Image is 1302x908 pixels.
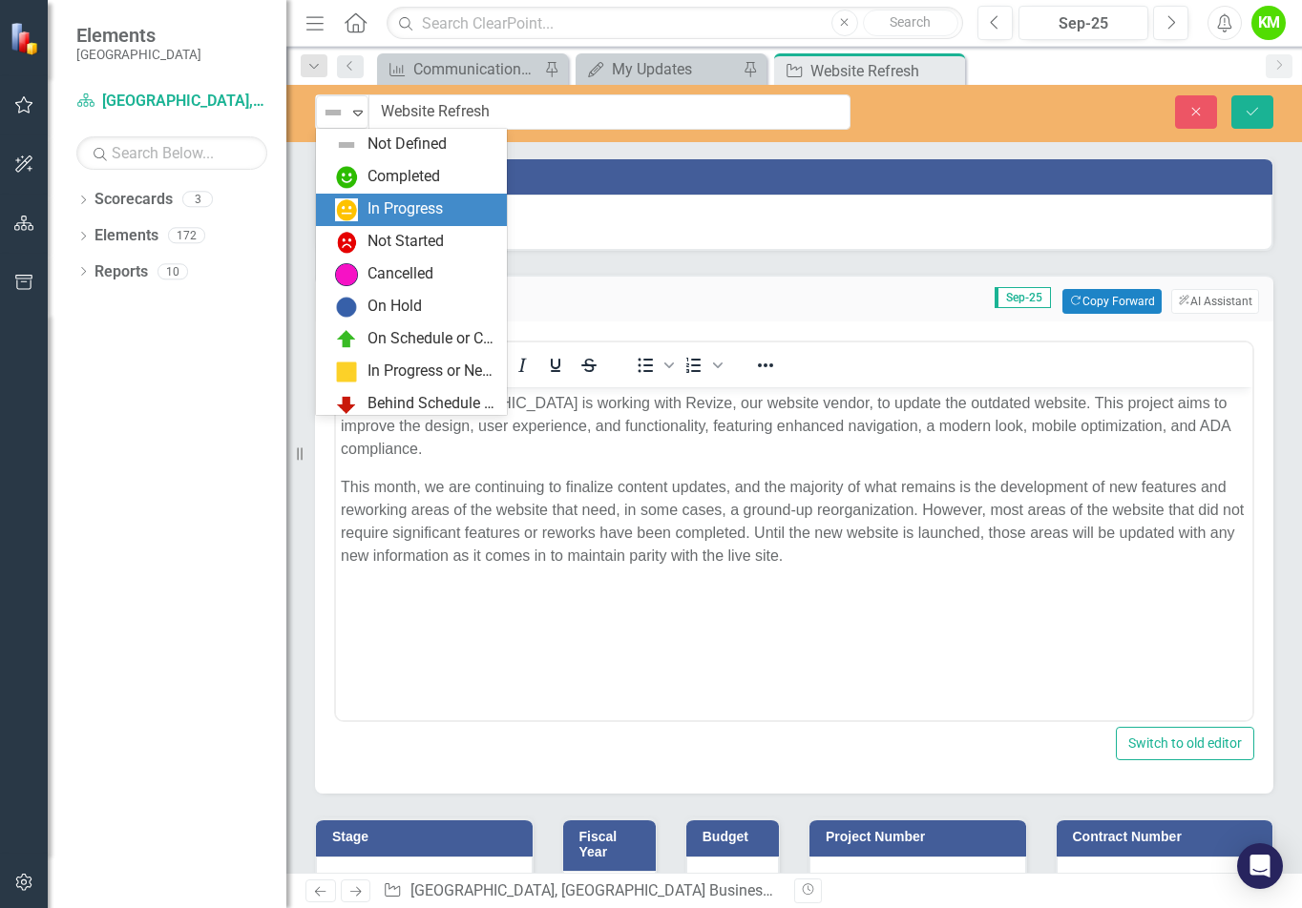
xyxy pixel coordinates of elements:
span: Elements [76,24,201,47]
img: ClearPoint Strategy [10,22,43,55]
button: Italic [506,352,538,379]
span: Website Refresh [336,210,1252,229]
button: KM [1251,6,1286,40]
a: Scorecards [94,189,173,211]
div: Numbered list [678,352,725,379]
input: Search ClearPoint... [387,7,963,40]
a: [GEOGRAPHIC_DATA], [GEOGRAPHIC_DATA] Business Initiatives [76,91,267,113]
img: Completed [335,166,358,189]
div: Behind Schedule or Not Started [367,393,495,415]
div: On Schedule or Complete [367,328,495,350]
button: Underline [539,352,572,379]
input: Search Below... [76,136,267,170]
img: On Schedule or Complete [335,328,358,351]
div: 3 [182,192,213,208]
div: Sep-25 [1025,12,1142,35]
h3: Project Number [826,830,1017,844]
div: Cancelled [367,263,433,285]
div: Not Started [367,231,444,253]
img: In Progress [335,198,358,221]
div: Website Refresh [810,59,960,83]
img: On Hold [335,296,358,319]
a: Reports [94,261,148,283]
span: Sep-25 [995,287,1051,308]
img: Behind Schedule or Not Started [335,393,358,416]
h3: Contract Number [1073,830,1264,844]
a: My Updates [580,57,738,81]
img: Not Defined [335,134,358,156]
iframe: Rich Text Area [336,387,1252,720]
div: Not Defined [367,134,447,155]
img: Not Defined [322,101,345,124]
div: 10 [157,263,188,279]
div: Communications Dashboard [413,57,539,81]
button: Reveal or hide additional toolbar items [749,352,782,379]
img: Cancelled [335,263,358,286]
div: On Hold [367,296,422,318]
a: [GEOGRAPHIC_DATA], [GEOGRAPHIC_DATA] Business Initiatives [410,881,839,899]
div: 172 [168,228,205,244]
img: In Progress or Needs Work [335,361,358,383]
h3: Fiscal Year [579,830,646,859]
button: Sep-25 [1018,6,1148,40]
div: Completed [367,166,440,188]
input: This field is required [368,94,850,130]
button: AI Assistant [1171,289,1259,314]
div: » » [383,880,780,902]
img: Not Started [335,231,358,254]
a: Communications Dashboard [382,57,539,81]
div: My Updates [612,57,738,81]
small: [GEOGRAPHIC_DATA] [76,47,201,62]
div: Open Intercom Messenger [1237,843,1283,889]
div: Bullet list [629,352,677,379]
button: Switch to old editor [1116,727,1254,760]
h3: Name [332,169,1263,183]
h3: Stage [332,830,523,844]
button: Search [863,10,958,36]
button: Strikethrough [573,352,605,379]
button: Copy Forward [1062,289,1161,314]
div: In Progress or Needs Work [367,361,495,382]
span: Search [890,14,931,30]
h3: Budget [703,830,769,844]
div: In Progress [367,198,443,220]
a: Elements [94,225,158,247]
